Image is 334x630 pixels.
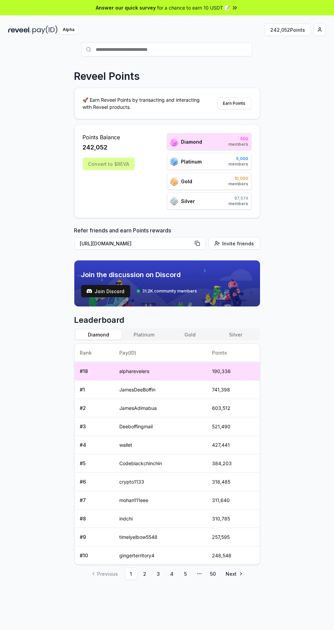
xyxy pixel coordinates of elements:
span: 97,574 [229,196,248,201]
a: 5 [180,568,192,580]
td: 521,490 [207,417,260,436]
span: 5,000 [229,156,248,161]
td: # 5 [75,454,114,473]
td: Deeboffingmail [114,417,207,436]
td: # 3 [75,417,114,436]
th: Pay(ID) [114,344,207,362]
span: 31.2K community members [142,288,197,294]
span: members [229,142,248,147]
td: # 18 [75,362,114,381]
a: 4 [166,568,178,580]
nav: pagination [74,568,260,580]
span: 500 [229,136,248,142]
a: Go to next page [221,568,247,580]
td: # 6 [75,473,114,491]
td: 384,203 [207,454,260,473]
td: gingerterritory4 [114,546,207,565]
span: Points Balance [83,133,135,141]
a: 2 [139,568,151,580]
td: # 8 [75,510,114,528]
button: 242,052Points [264,24,311,36]
td: 310,785 [207,510,260,528]
button: Invite friends [209,237,260,249]
span: Join Discord [95,288,125,295]
td: JamesDeeBoffin [114,381,207,399]
a: testJoin Discord [81,285,130,297]
td: # 7 [75,491,114,510]
td: 603,512 [207,399,260,417]
a: 50 [207,568,219,580]
span: for a chance to earn 10 USDT 📝 [157,4,230,11]
span: 10,000 [229,176,248,181]
img: ranks_icon [170,197,178,205]
img: reveel_dark [8,26,31,34]
span: Leaderboard [74,315,260,326]
span: members [229,181,248,187]
button: Join Discord [81,285,130,297]
td: indchi [114,510,207,528]
img: ranks_icon [170,138,178,146]
span: Silver [181,198,195,205]
td: 190,336 [207,362,260,381]
td: 427,441 [207,436,260,454]
span: Answer our quick survey [96,4,156,11]
div: Refer friends and earn Points rewards [74,226,260,252]
td: 248,546 [207,546,260,565]
span: 242,052 [83,143,108,152]
img: discord_banner [74,260,260,306]
img: pay_id [32,26,58,34]
span: Join the discussion on Discord [81,270,197,280]
th: Rank [75,344,114,362]
span: Gold [181,178,192,185]
button: Diamond [76,330,121,340]
th: Points [207,344,260,362]
a: 3 [152,568,165,580]
p: Reveel Points [74,70,140,82]
td: JamesAdimabua [114,399,207,417]
td: # 2 [75,399,114,417]
td: timelyelbow5548 [114,528,207,546]
button: Earn Points [217,97,252,110]
p: 🚀 Earn Reveel Points by transacting and interacting with Reveel products. [83,96,206,111]
span: Diamond [181,138,202,145]
div: Alpha [59,26,78,34]
td: 741,398 [207,381,260,399]
td: 311,640 [207,491,260,510]
button: Platinum [121,330,167,340]
td: crypto1133 [114,473,207,491]
span: Next [226,570,237,577]
td: Codeblackchinchin [114,454,207,473]
td: mohan111eee [114,491,207,510]
img: ranks_icon [170,157,178,166]
span: Platinum [181,158,202,165]
a: 1 [125,568,137,580]
button: Silver [213,330,258,340]
button: [URL][DOMAIN_NAME] [74,237,206,249]
td: # 10 [75,546,114,565]
td: wallet [114,436,207,454]
span: members [229,201,248,206]
img: ranks_icon [170,177,178,186]
td: alpharevelers [114,362,207,381]
td: # 1 [75,381,114,399]
span: members [229,161,248,167]
td: 257,595 [207,528,260,546]
button: Gold [167,330,213,340]
img: test [87,288,92,294]
td: 318,485 [207,473,260,491]
td: # 9 [75,528,114,546]
span: Invite friends [223,240,254,247]
td: # 4 [75,436,114,454]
